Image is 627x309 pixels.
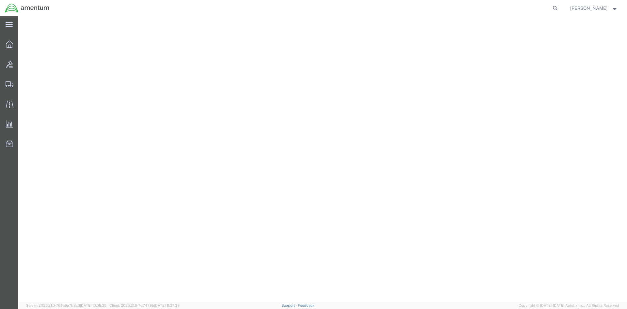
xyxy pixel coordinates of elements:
span: Client: 2025.21.0-7d7479b [109,303,180,307]
span: [DATE] 10:09:35 [80,303,106,307]
a: Support [281,303,298,307]
iframe: FS Legacy Container [18,16,627,302]
button: [PERSON_NAME] [570,4,618,12]
span: [DATE] 11:37:29 [154,303,180,307]
img: logo [5,3,50,13]
span: Copyright © [DATE]-[DATE] Agistix Inc., All Rights Reserved [519,303,619,308]
span: Server: 2025.21.0-769a9a7b8c3 [26,303,106,307]
span: Jessica White [570,5,607,12]
a: Feedback [298,303,314,307]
